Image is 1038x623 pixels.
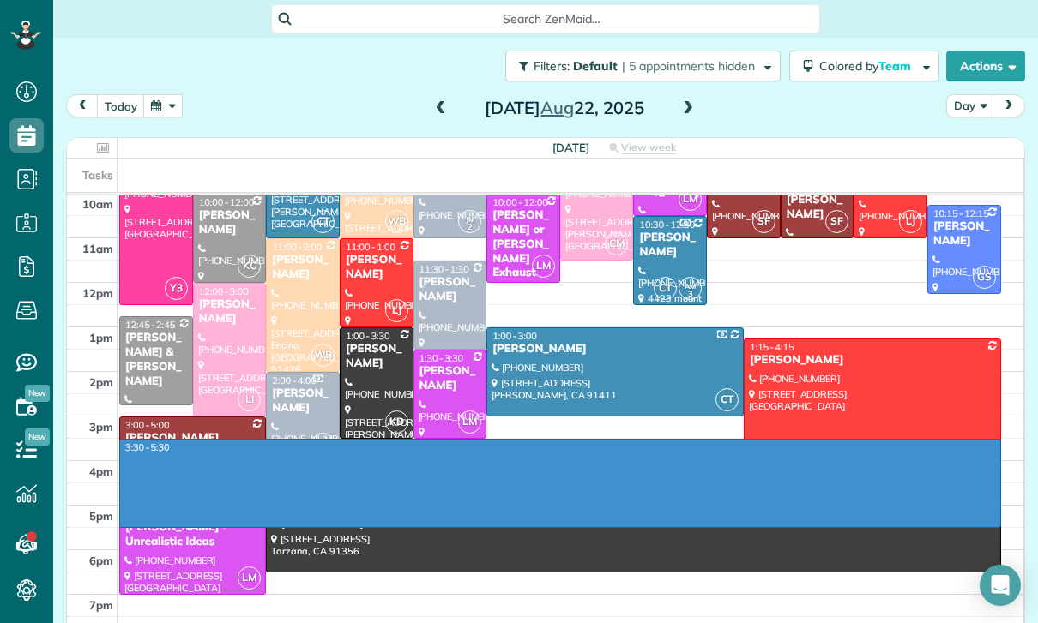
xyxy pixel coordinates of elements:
[946,51,1025,81] button: Actions
[89,464,113,478] span: 4pm
[492,208,555,295] div: [PERSON_NAME] or [PERSON_NAME] Exhaust Service Inc,
[89,598,113,612] span: 7pm
[654,277,677,300] span: CT
[532,255,555,278] span: LM
[89,554,113,567] span: 6pm
[385,410,408,434] span: KD
[685,281,696,291] span: AM
[97,94,145,117] button: today
[124,520,261,549] div: [PERSON_NAME] - Unrealistic Ideas
[605,232,628,255] span: CM
[621,141,676,154] span: View week
[311,344,335,367] span: WB
[238,255,261,278] span: KC
[89,375,113,389] span: 2pm
[385,299,408,322] span: LJ
[492,196,548,208] span: 10:00 - 12:00
[238,388,261,411] span: LI
[419,364,482,393] div: [PERSON_NAME]
[82,168,113,182] span: Tasks
[89,509,113,523] span: 5pm
[165,277,188,300] span: Y3
[980,565,1021,606] div: Open Intercom Messenger
[933,207,989,219] span: 10:15 - 12:15
[457,99,672,117] h2: [DATE] 22, 2025
[25,428,50,446] span: New
[198,208,262,237] div: [PERSON_NAME]
[932,219,996,249] div: [PERSON_NAME]
[492,342,739,356] div: [PERSON_NAME]
[819,58,917,74] span: Colored by
[505,51,781,81] button: Filters: Default | 5 appointments hidden
[993,94,1025,117] button: next
[825,210,848,233] span: SF
[419,263,469,275] span: 11:30 - 1:30
[459,219,480,236] small: 2
[124,431,261,446] div: [PERSON_NAME]
[458,410,481,434] span: LM
[419,352,464,364] span: 1:30 - 3:30
[199,285,249,297] span: 12:00 - 3:00
[25,385,50,402] span: New
[271,253,335,282] div: [PERSON_NAME]
[199,196,255,208] span: 10:00 - 12:00
[492,330,537,342] span: 1:00 - 3:00
[622,58,755,74] span: | 5 appointments hidden
[198,297,262,326] div: [PERSON_NAME]
[82,286,113,300] span: 12pm
[497,51,781,81] a: Filters: Default | 5 appointments hidden
[946,94,994,117] button: Day
[878,58,914,74] span: Team
[638,231,702,260] div: [PERSON_NAME]
[89,420,113,434] span: 3pm
[973,266,996,289] span: GS
[271,386,335,416] div: [PERSON_NAME]
[272,241,322,253] span: 11:00 - 2:00
[125,319,175,331] span: 12:45 - 2:45
[679,188,702,211] span: LM
[466,214,474,224] span: JM
[552,141,589,154] span: [DATE]
[540,97,574,118] span: Aug
[82,197,113,211] span: 10am
[534,58,570,74] span: Filters:
[66,94,99,117] button: prev
[318,437,327,446] span: JM
[749,353,996,368] div: [PERSON_NAME]
[750,341,794,353] span: 1:15 - 4:15
[125,419,170,431] span: 3:00 - 5:00
[789,51,939,81] button: Colored byTeam
[125,441,170,453] span: 3:30 - 5:30
[679,286,701,303] small: 3
[124,331,188,389] div: [PERSON_NAME] & [PERSON_NAME]
[89,331,113,344] span: 1pm
[573,58,619,74] span: Default
[385,210,408,233] span: WB
[345,342,408,371] div: [PERSON_NAME]
[311,210,335,233] span: CT
[82,242,113,255] span: 11am
[752,210,775,233] span: SF
[715,388,739,411] span: CT
[346,330,390,342] span: 1:00 - 3:30
[272,374,317,386] span: 2:00 - 4:00
[346,241,395,253] span: 11:00 - 1:00
[345,253,408,282] div: [PERSON_NAME]
[899,210,922,233] span: LJ
[639,219,695,231] span: 10:30 - 12:30
[419,275,482,304] div: [PERSON_NAME]
[238,566,261,590] span: LM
